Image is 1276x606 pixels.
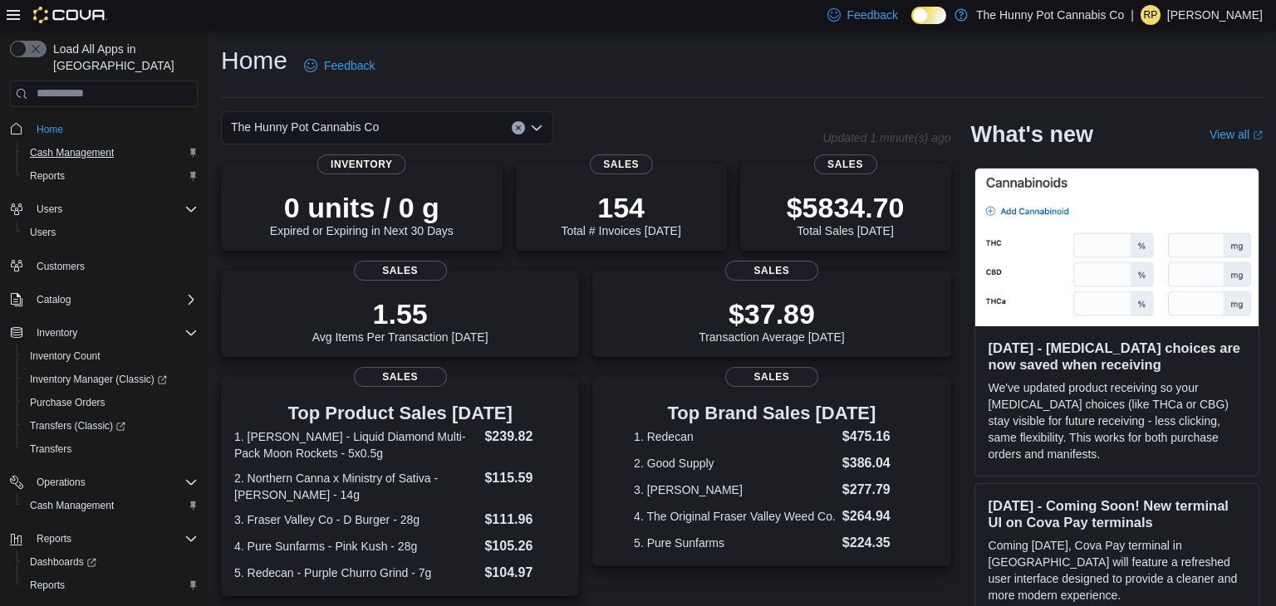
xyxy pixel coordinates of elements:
[17,437,204,461] button: Transfers
[699,297,845,344] div: Transaction Average [DATE]
[23,369,174,389] a: Inventory Manager (Classic)
[813,154,876,174] span: Sales
[17,494,204,517] button: Cash Management
[312,297,488,344] div: Avg Items Per Transaction [DATE]
[30,290,198,310] span: Catalog
[530,121,543,134] button: Open list of options
[221,44,287,77] h1: Home
[23,439,198,459] span: Transfers
[23,393,112,413] a: Purchase Orders
[842,533,910,553] dd: $224.35
[3,321,204,345] button: Inventory
[561,191,680,224] p: 154
[30,396,106,409] span: Purchase Orders
[30,169,65,183] span: Reports
[37,532,71,545] span: Reports
[634,481,836,498] dt: 3. [PERSON_NAME]
[37,476,86,489] span: Operations
[30,472,198,492] span: Operations
[725,261,818,281] span: Sales
[17,141,204,164] button: Cash Management
[484,536,566,556] dd: $105.26
[3,117,204,141] button: Home
[561,191,680,237] div: Total # Invoices [DATE]
[847,7,898,23] span: Feedback
[234,564,478,581] dt: 5. Redecan - Purple Churro Grind - 7g
[23,166,71,186] a: Reports
[30,256,198,276] span: Customers
[787,191,905,224] p: $5834.70
[17,368,204,391] a: Inventory Manager (Classic)
[17,550,204,574] a: Dashboards
[842,480,910,500] dd: $277.79
[23,575,198,595] span: Reports
[23,143,120,163] a: Cash Management
[23,166,198,186] span: Reports
[23,496,120,516] a: Cash Management
[354,367,447,387] span: Sales
[699,297,845,330] p: $37.89
[30,323,84,343] button: Inventory
[787,191,905,237] div: Total Sales [DATE]
[842,506,910,526] dd: $264.94
[30,529,198,549] span: Reports
[234,403,566,423] h3: Top Product Sales [DATE]
[911,24,912,25] span: Dark Mode
[30,419,125,433] span: Transfers (Classic)
[23,143,198,163] span: Cash Management
[17,391,204,414] button: Purchase Orders
[234,511,478,528] dt: 3. Fraser Valley Co - D Burger - 28g
[971,121,1093,148] h2: What's new
[30,226,56,239] span: Users
[976,5,1124,25] p: The Hunny Pot Cannabis Co
[842,427,910,447] dd: $475.16
[270,191,454,224] p: 0 units / 0 g
[989,537,1245,604] p: Coming [DATE], Cova Pay terminal in [GEOGRAPHIC_DATA] will feature a refreshed user interface des...
[484,510,566,530] dd: $111.96
[33,7,107,23] img: Cova
[23,439,78,459] a: Transfers
[725,367,818,387] span: Sales
[30,472,92,492] button: Operations
[324,57,375,74] span: Feedback
[30,290,77,310] button: Catalog
[484,563,566,583] dd: $104.97
[3,527,204,550] button: Reports
[3,471,204,494] button: Operations
[312,297,488,330] p: 1.55
[30,579,65,592] span: Reports
[842,453,910,473] dd: $386.04
[989,340,1245,373] h3: [DATE] - [MEDICAL_DATA] choices are now saved when receiving
[30,442,71,456] span: Transfers
[23,416,198,436] span: Transfers (Classic)
[484,427,566,447] dd: $239.82
[634,403,910,423] h3: Top Brand Sales [DATE]
[634,428,836,445] dt: 1. Redecan
[634,455,836,472] dt: 2. Good Supply
[30,257,91,276] a: Customers
[1253,130,1263,140] svg: External link
[484,468,566,488] dd: $115.59
[23,222,198,242] span: Users
[317,154,406,174] span: Inventory
[23,575,71,595] a: Reports
[1131,5,1134,25] p: |
[634,535,836,551] dt: 5. Pure Sunfarms
[37,326,77,340] span: Inventory
[23,222,62,242] a: Users
[354,261,447,281] span: Sales
[23,369,198,389] span: Inventory Manager (Classic)
[512,121,525,134] button: Clear input
[234,428,478,462] dt: 1. [PERSON_NAME] - Liquid Diamond Multi-Pack Moon Rockets - 5x0.5g
[30,529,78,549] button: Reports
[30,119,198,139] span: Home
[234,470,478,503] dt: 2. Northern Canna x Ministry of Sativa - [PERSON_NAME] - 14g
[37,203,62,216] span: Users
[30,199,69,219] button: Users
[297,49,381,82] a: Feedback
[30,349,101,363] span: Inventory Count
[47,41,198,74] span: Load All Apps in [GEOGRAPHIC_DATA]
[23,552,198,572] span: Dashboards
[30,373,167,386] span: Inventory Manager (Classic)
[37,123,63,136] span: Home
